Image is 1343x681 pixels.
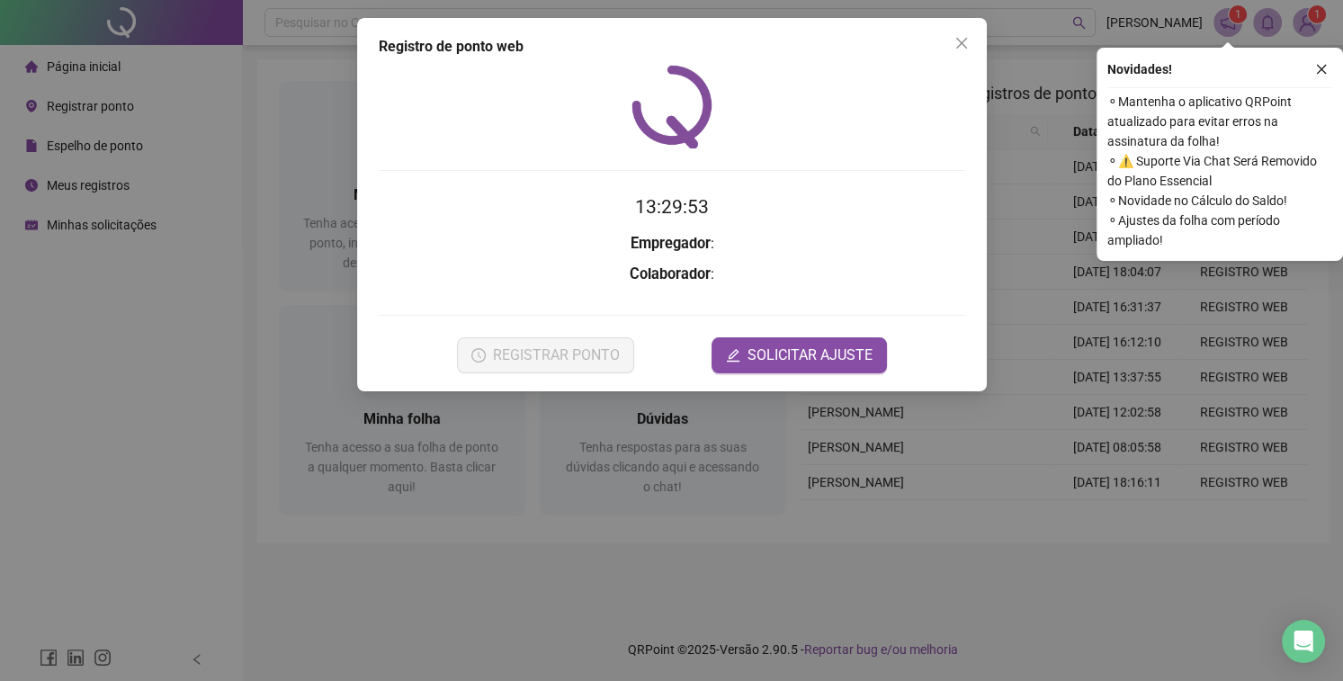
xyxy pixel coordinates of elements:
[630,235,710,252] strong: Empregador
[1282,620,1325,663] div: Open Intercom Messenger
[726,348,740,363] span: edit
[1107,211,1332,250] span: ⚬ Ajustes da folha com período ampliado!
[630,265,711,282] strong: Colaborador
[379,232,965,255] h3: :
[954,36,969,50] span: close
[631,65,712,148] img: QRPoint
[1315,63,1328,76] span: close
[712,337,887,373] button: editSOLICITAR AJUSTE
[1107,59,1172,79] span: Novidades !
[1107,191,1332,211] span: ⚬ Novidade no Cálculo do Saldo!
[379,36,965,58] div: Registro de ponto web
[456,337,633,373] button: REGISTRAR PONTO
[379,263,965,286] h3: :
[947,29,976,58] button: Close
[635,196,709,218] time: 13:29:53
[1107,151,1332,191] span: ⚬ ⚠️ Suporte Via Chat Será Removido do Plano Essencial
[1107,92,1332,151] span: ⚬ Mantenha o aplicativo QRPoint atualizado para evitar erros na assinatura da folha!
[748,345,873,366] span: SOLICITAR AJUSTE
